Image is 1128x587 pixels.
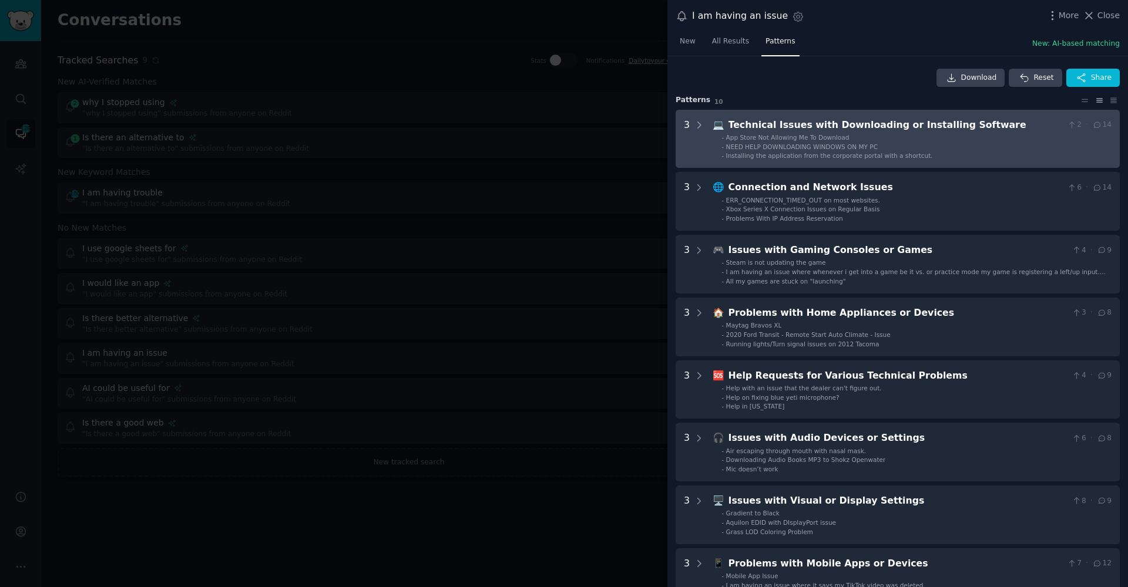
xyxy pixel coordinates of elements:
span: ERR_CONNECTION_TIMED_OUT on most websites. [726,197,880,204]
div: - [721,518,724,527]
span: 8 [1097,308,1112,318]
div: - [721,277,724,285]
span: App Store Not Allowing Me To Download [726,134,850,141]
div: - [721,196,724,204]
a: Download [936,69,1005,87]
span: 9 [1097,245,1112,256]
div: Issues with Gaming Consoles or Games [728,243,1067,258]
span: 2 [1067,120,1082,130]
span: 9 [1097,496,1112,507]
div: 3 [684,180,690,222]
span: 7 [1067,558,1082,569]
div: - [721,465,724,473]
span: 9 [1097,370,1112,381]
span: Reset [1033,73,1053,83]
div: 3 [684,431,690,473]
div: - [721,402,724,410]
span: 3 [1072,308,1086,318]
div: 3 [684,494,690,536]
span: NEED HELP DOWNLOADING WINDOWS ON MY PC [726,143,878,150]
div: 3 [684,306,690,348]
span: · [1090,308,1093,318]
div: 3 [684,369,690,411]
div: Problems with Home Appliances or Devices [728,306,1067,321]
button: Share [1066,69,1120,87]
span: Help in [US_STATE] [726,403,785,410]
span: Gradient to Black [726,510,780,517]
div: - [721,214,724,222]
span: 🎧 [713,432,724,443]
span: Mobile App Issue [726,572,778,579]
span: Downloading Audio Books MP3 to Shokz Openwater [726,456,886,463]
span: Close [1097,9,1120,22]
div: - [721,528,724,536]
span: Steam is not updating the game [726,259,826,266]
span: · [1086,120,1088,130]
button: Close [1083,9,1120,22]
div: Connection and Network Issues [728,180,1063,195]
span: · [1086,558,1088,569]
span: 10 [714,98,723,105]
span: Download [961,73,997,83]
span: Xbox Series X Connection Issues on Regular Basis [726,205,880,212]
div: - [721,330,724,339]
span: 12 [1092,558,1112,569]
span: Problems With IP Address Reservation [726,215,843,222]
div: 3 [684,118,690,160]
span: · [1090,245,1093,256]
a: Patterns [761,32,799,56]
div: - [721,258,724,266]
a: New [676,32,700,56]
div: - [721,133,724,141]
div: - [721,143,724,151]
span: 🆘 [713,370,724,381]
div: 3 [684,243,690,285]
span: 🌐 [713,181,724,193]
div: - [721,268,724,276]
div: - [721,572,724,580]
div: - [721,384,724,392]
span: More [1059,9,1079,22]
div: Technical Issues with Downloading or Installing Software [728,118,1063,133]
span: Running lights/Turn signal issues on 2012 Tacoma [726,340,879,348]
span: Help with an issue that the dealer can't figure out. [726,384,882,392]
span: 2020 Ford Transit - Remote Start Auto Climate - Issue [726,331,891,338]
span: 💻 [713,119,724,130]
span: All my games are stuck on "launching" [726,278,846,285]
span: Air escaping through mouth with nasal mask. [726,447,867,454]
div: - [721,205,724,213]
span: Patterns [766,36,795,47]
span: Mic doesn’t work [726,465,778,473]
span: 6 [1072,433,1086,444]
span: 6 [1067,183,1082,193]
span: · [1090,433,1093,444]
span: Pattern s [676,95,710,106]
span: 🏠 [713,307,724,318]
a: All Results [708,32,753,56]
div: Help Requests for Various Technical Problems [728,369,1067,383]
div: Issues with Audio Devices or Settings [728,431,1067,446]
span: Grass LOD Coloring Problem [726,528,813,535]
span: Aquilon EDID with DIsplayPort issue [726,519,836,526]
div: - [721,340,724,348]
div: - [721,456,724,464]
span: 4 [1072,370,1086,381]
span: · [1090,370,1093,381]
div: Problems with Mobile Apps or Devices [728,556,1063,571]
span: · [1086,183,1088,193]
div: - [721,447,724,455]
span: All Results [712,36,749,47]
div: I am having an issue [692,9,788,23]
div: - [721,509,724,517]
span: 8 [1097,433,1112,444]
span: 🎮 [713,244,724,255]
button: Reset [1009,69,1062,87]
span: 4 [1072,245,1086,256]
span: 🖥️ [713,495,724,506]
span: 📱 [713,558,724,569]
span: 14 [1092,120,1112,130]
span: · [1090,496,1093,507]
span: Installing the application from the corporate portal with a shortcut. [726,152,933,159]
span: I am having an issue where whenever i get into a game be it vs. or practice mode my game is regis... [726,268,1106,292]
div: - [721,393,724,402]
